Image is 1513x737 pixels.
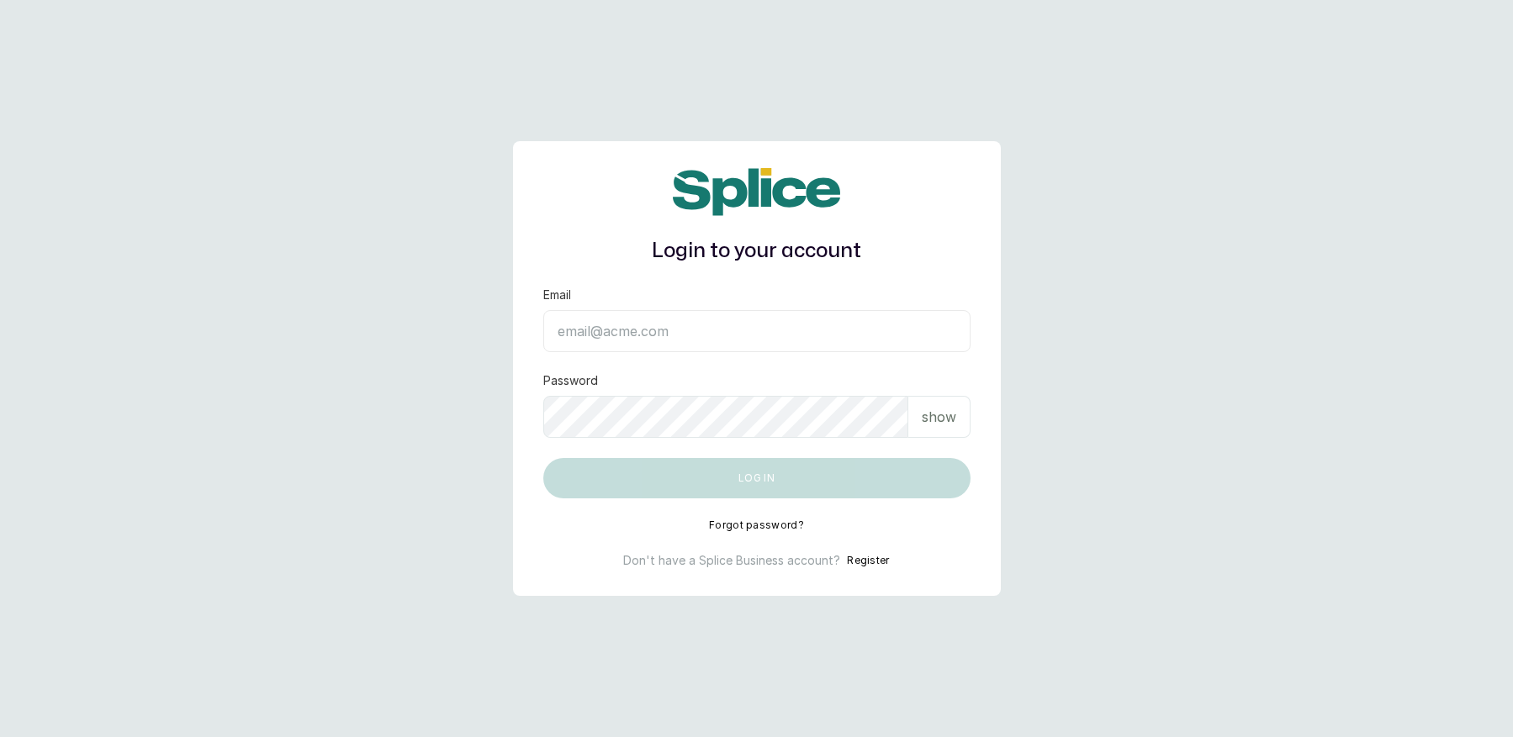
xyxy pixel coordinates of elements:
[543,287,571,303] label: Email
[922,407,956,427] p: show
[623,552,840,569] p: Don't have a Splice Business account?
[543,310,971,352] input: email@acme.com
[543,236,971,266] h1: Login to your account
[543,372,598,389] label: Password
[543,458,971,498] button: Log in
[709,519,804,532] button: Forgot password?
[847,552,889,569] button: Register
